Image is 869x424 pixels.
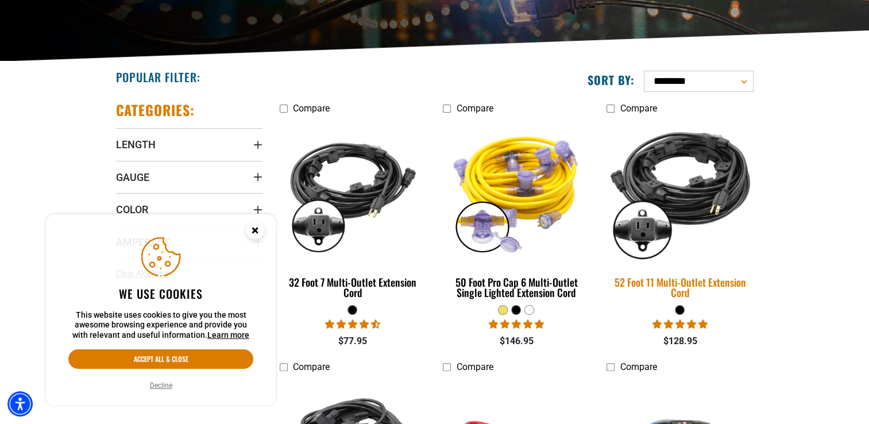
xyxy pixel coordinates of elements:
h2: Categories: [116,101,195,119]
a: black 52 Foot 11 Multi-Outlet Extension Cord [607,120,753,304]
summary: Gauge [116,161,262,193]
a: yellow 50 Foot Pro Cap 6 Multi-Outlet Single Lighted Extension Cord [443,120,589,304]
a: This website uses cookies to give you the most awesome browsing experience and provide you with r... [207,330,249,340]
label: Sort by: [588,72,635,87]
div: 50 Foot Pro Cap 6 Multi-Outlet Single Lighted Extension Cord [443,277,589,298]
span: Gauge [116,171,149,184]
summary: Color [116,193,262,225]
span: Compare [456,361,493,372]
aside: Cookie Consent [46,214,276,406]
span: Color [116,203,148,216]
span: 4.80 stars [489,319,544,330]
div: $77.95 [280,334,426,348]
span: Compare [620,103,656,114]
summary: Length [116,128,262,160]
div: 52 Foot 11 Multi-Outlet Extension Cord [607,277,753,298]
div: Accessibility Menu [7,391,33,417]
a: black 32 Foot 7 Multi-Outlet Extension Cord [280,120,426,304]
span: Compare [620,361,656,372]
span: Compare [456,103,493,114]
div: $146.95 [443,334,589,348]
p: This website uses cookies to give you the most awesome browsing experience and provide you with r... [68,310,253,341]
span: Compare [293,361,330,372]
h2: Popular Filter: [116,70,200,84]
span: Length [116,138,156,151]
div: $128.95 [607,334,753,348]
button: Accept all & close [68,349,253,369]
div: 32 Foot 7 Multi-Outlet Extension Cord [280,277,426,298]
button: Decline [146,380,176,391]
img: black [600,118,760,265]
img: yellow [444,125,589,257]
h2: We use cookies [68,286,253,301]
span: 4.71 stars [325,319,380,330]
img: black [280,125,425,257]
span: Compare [293,103,330,114]
span: 4.95 stars [652,319,708,330]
